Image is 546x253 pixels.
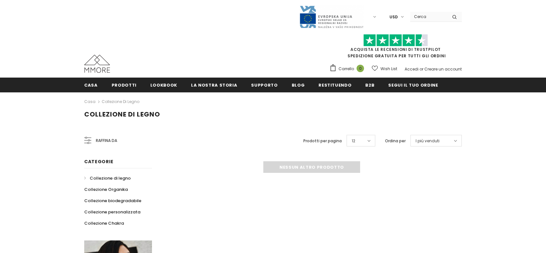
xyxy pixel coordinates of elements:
a: Collezione Organika [84,184,128,195]
span: Prodotti [112,82,136,88]
a: Collezione biodegradabile [84,195,141,206]
a: Segui il tuo ordine [388,78,438,92]
span: Collezione biodegradabile [84,198,141,204]
a: Restituendo [318,78,351,92]
a: Accedi [405,66,419,72]
a: Casa [84,98,96,106]
img: Fidati di Pilot Stars [363,34,428,47]
label: Ordina per [385,138,406,144]
span: Categorie [84,158,113,165]
span: Carrello [339,66,354,72]
img: Casi MMORE [84,55,110,73]
span: B2B [365,82,374,88]
label: Prodotti per pagina [303,138,342,144]
span: 12 [352,138,355,144]
img: Javni Razpis [299,5,364,29]
span: La nostra storia [191,82,237,88]
span: Raffina da [96,137,117,144]
a: Collezione Chakra [84,218,124,229]
span: Blog [292,82,305,88]
span: Collezione personalizzata [84,209,140,215]
span: Collezione di legno [84,110,160,119]
a: Lookbook [150,78,177,92]
span: I più venduti [416,138,440,144]
span: Wish List [380,66,397,72]
a: Blog [292,78,305,92]
span: SPEDIZIONE GRATUITA PER TUTTI GLI ORDINI [329,37,462,59]
a: Carrello 0 [329,64,367,74]
span: or [420,66,423,72]
span: Collezione Organika [84,186,128,192]
span: USD [389,14,398,20]
span: Lookbook [150,82,177,88]
a: Javni Razpis [299,14,364,19]
span: 0 [357,65,364,72]
span: Collezione Chakra [84,220,124,226]
input: Search Site [410,12,447,21]
a: Casa [84,78,98,92]
a: supporto [251,78,278,92]
a: La nostra storia [191,78,237,92]
span: Casa [84,82,98,88]
span: Restituendo [318,82,351,88]
a: Collezione di legno [102,99,139,104]
a: Wish List [372,63,397,74]
a: B2B [365,78,374,92]
a: Acquista le recensioni di TrustPilot [350,47,441,52]
span: Collezione di legno [90,175,131,181]
span: supporto [251,82,278,88]
a: Collezione personalizzata [84,206,140,218]
a: Prodotti [112,78,136,92]
a: Creare un account [424,66,462,72]
span: Segui il tuo ordine [388,82,438,88]
a: Collezione di legno [84,173,131,184]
